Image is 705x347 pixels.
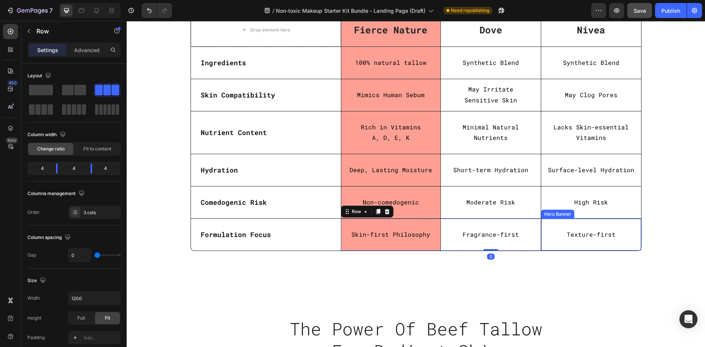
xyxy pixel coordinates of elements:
[74,144,111,153] strong: Hydration
[27,209,40,216] div: Order
[415,58,514,90] div: Background Image
[451,7,489,14] span: Need republishing
[74,46,100,54] p: Advanced
[64,296,515,342] h2: The Power Of Beef Tallow For Radiant Skin
[415,176,513,187] p: High Risk
[634,8,646,14] span: Save
[27,276,47,286] div: Size
[315,111,413,122] p: Nutrients
[37,146,65,152] span: Change ratio
[315,74,413,85] p: Sensitive Skin
[27,71,53,81] div: Layout
[27,130,67,140] div: Column width
[415,133,514,165] div: Background Image
[27,315,41,321] div: Height
[83,146,111,152] span: Fit to content
[215,144,313,155] p: Deep, Lasting Moisture
[224,187,236,194] div: Row
[661,7,680,15] div: Publish
[415,101,513,123] p: Lacks Skin-essential Vitamins
[7,80,18,86] div: 450
[215,111,313,122] p: A, D, E, K
[27,233,72,243] div: Column spacing
[272,7,274,15] span: /
[6,137,18,143] div: Beta
[27,189,86,199] div: Columns management
[415,90,514,133] div: Background Image
[64,163,85,174] div: 4
[315,63,413,74] p: May Irritate
[27,334,45,341] div: Padding
[142,3,172,18] div: Undo/Redo
[77,315,85,321] span: Full
[415,165,514,197] div: Background Image
[315,101,413,112] p: Minimal Natural
[37,46,58,54] p: Settings
[627,3,652,18] button: Save
[83,209,119,216] div: 3 cols
[415,69,513,80] p: May Clog Pores
[215,36,313,47] p: 100% natural tallow
[215,208,313,219] p: Skin-first Philosophy
[98,163,119,174] div: 4
[416,190,446,197] div: Hero Banner
[315,208,413,219] p: Fragrance-first
[415,208,513,219] p: Texture-first
[105,315,110,321] span: Fit
[83,335,119,341] div: Add...
[276,7,425,15] span: Non-toxic Makeup Starter Kit Bundle - Landing Page (Draft)
[74,209,144,218] strong: Formulation Focus
[315,144,413,155] p: Short-term Hydration
[415,198,514,230] div: Background Image
[360,233,368,239] div: 0
[74,107,140,116] strong: Nutrient Content
[68,291,120,305] input: Auto
[27,252,36,258] div: Gap
[315,176,413,187] p: Moderate Risk
[215,176,313,187] p: Non-comedogenic
[655,3,687,18] button: Publish
[315,36,413,47] p: Synthetic Blend
[27,295,40,302] div: Width
[74,177,140,186] strong: Comedogenic Risk
[215,101,313,112] p: Rich in Vitamins
[36,27,100,36] p: Row
[49,6,53,15] p: 7
[74,69,148,78] strong: Skin Compatibility
[127,21,705,347] iframe: Design area
[415,36,513,47] p: Synthetic Blend
[679,310,697,328] div: Open Intercom Messenger
[3,3,56,18] button: 7
[415,144,513,155] p: Surface-level Hydration
[415,26,514,58] div: Background Image
[215,69,313,80] p: Mimics Human Sebum
[29,163,50,174] div: 4
[68,248,91,262] input: Auto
